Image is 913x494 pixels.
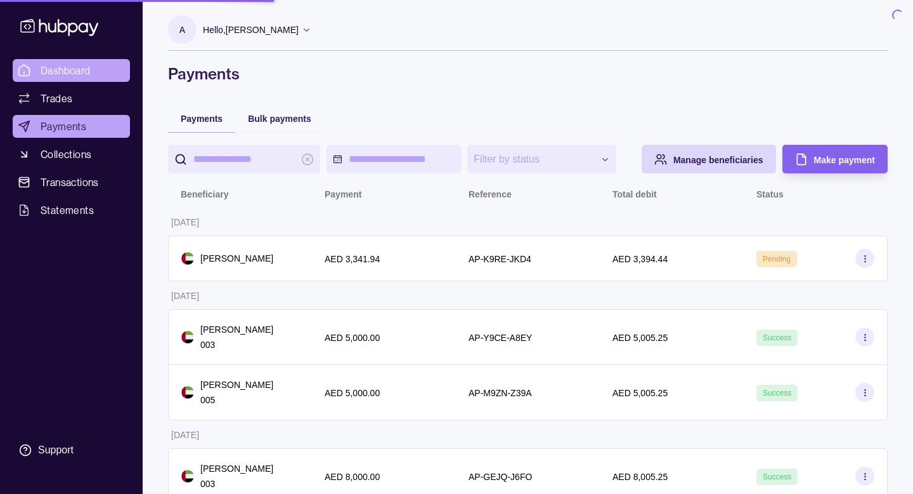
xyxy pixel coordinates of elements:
[325,472,380,482] p: AED 8,000.00
[763,255,791,264] span: Pending
[612,189,657,199] p: Total debit
[203,23,299,37] p: Hello, [PERSON_NAME]
[200,393,273,407] p: 005
[763,472,791,481] span: Success
[200,378,273,392] p: [PERSON_NAME]
[41,63,91,78] span: Dashboard
[193,145,295,173] input: search
[642,145,776,173] button: Manage beneficiaries
[181,252,194,265] img: ae
[13,171,130,194] a: Transactions
[181,331,194,344] img: ae
[814,155,875,165] span: Make payment
[181,189,228,199] p: Beneficiary
[38,443,74,457] div: Support
[612,333,668,343] p: AED 5,005.25
[41,147,91,162] span: Collections
[200,323,273,337] p: [PERSON_NAME]
[41,203,94,218] span: Statements
[325,388,380,398] p: AED 5,000.00
[469,388,532,398] p: AP-M9ZN-Z39A
[325,254,380,264] p: AED 3,341.94
[325,333,380,343] p: AED 5,000.00
[612,472,668,482] p: AED 8,005.25
[673,155,763,165] span: Manage beneficiaries
[469,189,512,199] p: Reference
[171,430,199,440] p: [DATE]
[763,333,791,342] span: Success
[171,291,199,301] p: [DATE]
[469,472,532,482] p: AP-GEJQ-J6FO
[782,145,888,173] button: Make payment
[763,389,791,397] span: Success
[612,254,668,264] p: AED 3,394.44
[13,115,130,138] a: Payments
[200,462,273,476] p: [PERSON_NAME]
[179,23,185,37] p: A
[41,119,86,134] span: Payments
[13,143,130,166] a: Collections
[325,189,361,199] p: Payment
[41,91,72,106] span: Trades
[168,63,888,84] h1: Payments
[181,386,194,399] img: ae
[200,251,273,265] p: [PERSON_NAME]
[41,175,99,190] span: Transactions
[200,477,273,491] p: 003
[200,338,273,352] p: 003
[181,114,223,124] span: Payments
[248,114,311,124] span: Bulk payments
[13,59,130,82] a: Dashboard
[469,254,531,264] p: AP-K9RE-JKD4
[13,199,130,222] a: Statements
[469,333,532,343] p: AP-Y9CE-A8EY
[756,189,784,199] p: Status
[171,217,199,227] p: [DATE]
[612,388,668,398] p: AED 5,005.25
[181,470,194,483] img: ae
[13,87,130,110] a: Trades
[13,437,130,464] a: Support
